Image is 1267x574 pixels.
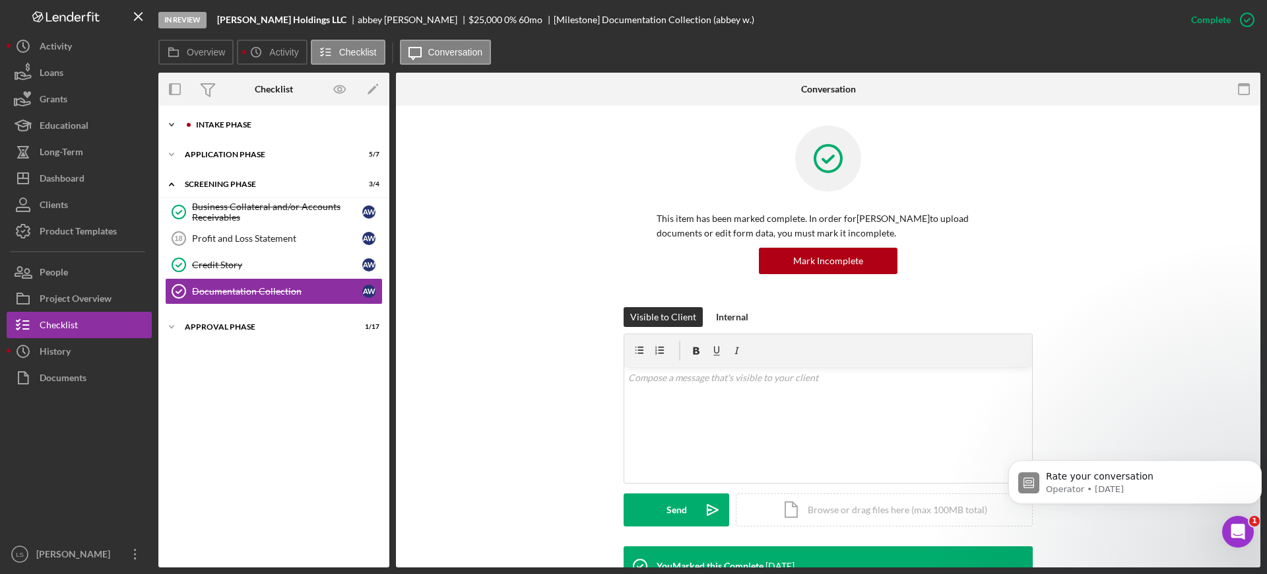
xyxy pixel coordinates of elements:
div: Documentation Collection [192,286,362,297]
button: LS[PERSON_NAME] [7,541,152,567]
div: Approval Phase [185,323,346,331]
div: Checklist [255,84,293,94]
button: Long-Term [7,139,152,165]
div: Send [666,493,687,526]
div: 0 % [504,15,517,25]
div: [Milestone] Documentation Collection (abbey w.) [554,15,754,25]
div: [PERSON_NAME] [33,541,119,571]
div: Product Templates [40,218,117,248]
div: Application Phase [185,151,346,159]
div: Loans [40,59,63,89]
div: Activity [40,33,72,63]
div: a w [362,285,375,298]
div: People [40,259,68,289]
div: Business Collateral and/or Accounts Receivables [192,201,362,223]
div: Profit and Loss Statement [192,233,362,244]
div: Clients [40,192,68,221]
button: Complete [1178,7,1260,33]
div: You Marked this Complete [657,561,763,571]
time: 2025-09-25 13:42 [765,561,795,571]
div: In Review [158,12,207,28]
button: Mark Incomplete [759,248,897,274]
div: Internal [716,307,748,327]
button: Checklist [7,312,152,338]
a: Business Collateral and/or Accounts Receivablesaw [165,199,383,225]
button: Project Overview [7,285,152,312]
text: LS [16,551,24,558]
b: [PERSON_NAME] Holdings LLC [217,15,346,25]
button: Clients [7,192,152,218]
button: Product Templates [7,218,152,244]
div: Visible to Client [630,307,696,327]
label: Conversation [428,47,483,57]
label: Overview [187,47,225,57]
span: $25,000 [469,14,502,25]
button: Activity [7,33,152,59]
button: Grants [7,86,152,112]
div: a w [362,258,375,271]
div: a w [362,205,375,219]
div: Educational [40,112,88,142]
button: Activity [237,40,307,65]
button: History [7,338,152,365]
button: Overview [158,40,234,65]
button: Loans [7,59,152,86]
div: Credit Story [192,260,362,270]
div: Documents [40,365,86,394]
button: Documents [7,365,152,391]
div: Conversation [801,84,856,94]
span: 1 [1249,516,1260,526]
div: 5 / 7 [356,151,379,159]
button: Checklist [311,40,385,65]
div: 3 / 4 [356,180,379,188]
div: Checklist [40,312,78,341]
button: Internal [709,307,755,327]
p: This item has been marked complete. In order for [PERSON_NAME] to upload documents or edit form d... [657,211,1000,241]
div: Grants [40,86,67,116]
button: Send [624,493,729,526]
button: Visible to Client [624,307,703,327]
div: Complete [1191,7,1231,33]
div: 1 / 17 [356,323,379,331]
div: Project Overview [40,285,112,315]
label: Activity [269,47,298,57]
iframe: Intercom notifications message [1003,433,1267,538]
div: Dashboard [40,165,84,195]
div: Mark Incomplete [793,248,863,274]
div: History [40,338,71,368]
button: Conversation [400,40,492,65]
button: Dashboard [7,165,152,192]
tspan: 18 [174,234,182,242]
div: 60 mo [519,15,542,25]
a: 18Profit and Loss Statementaw [165,225,383,252]
button: Educational [7,112,152,139]
a: Credit Storyaw [165,252,383,278]
div: a w [362,232,375,245]
div: abbey [PERSON_NAME] [358,15,469,25]
div: Long-Term [40,139,83,168]
a: Documentation Collectionaw [165,278,383,305]
iframe: Intercom live chat [1222,516,1254,548]
button: People [7,259,152,285]
div: Screening Phase [185,180,346,188]
label: Checklist [339,47,377,57]
div: Intake Phase [196,121,373,129]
